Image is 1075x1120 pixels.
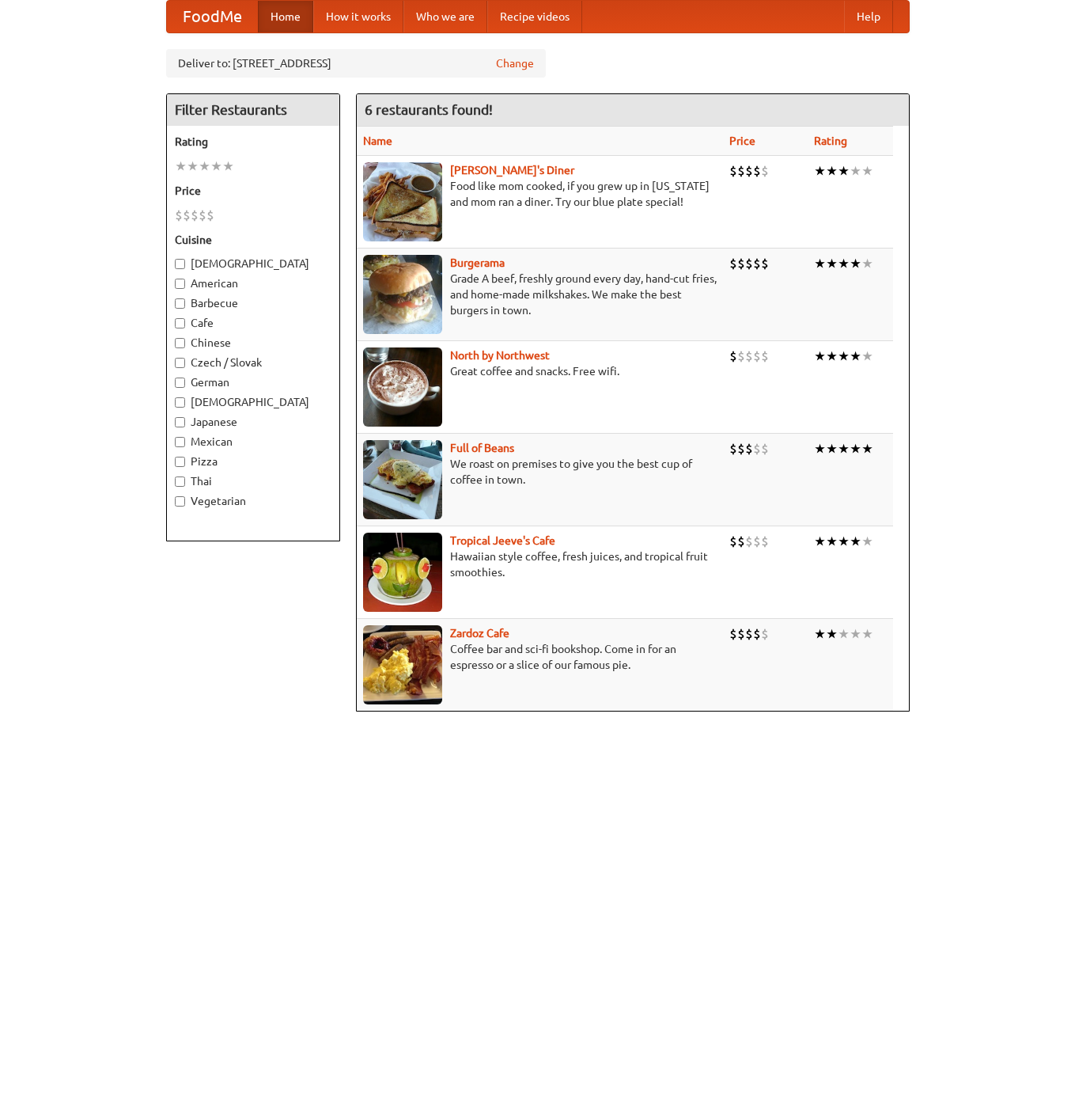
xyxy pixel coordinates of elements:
[753,255,761,272] li: $
[487,1,582,32] a: Recipe videos
[450,534,555,547] a: Tropical Jeeve's Cafe
[838,255,850,272] li: ★
[737,347,745,365] li: $
[729,135,755,147] a: Price
[450,442,514,454] a: Full of Beans
[753,440,761,457] li: $
[450,349,550,362] b: North by Northwest
[761,625,769,643] li: $
[753,162,761,180] li: $
[175,493,331,509] label: Vegetarian
[313,1,403,32] a: How it works
[850,440,861,457] li: ★
[175,275,331,291] label: American
[496,55,534,71] a: Change
[175,473,331,489] label: Thai
[826,625,838,643] li: ★
[850,533,861,550] li: ★
[826,255,838,272] li: ★
[838,625,850,643] li: ★
[175,414,331,430] label: Japanese
[222,158,234,175] li: ★
[450,164,574,177] a: [PERSON_NAME]'s Diner
[729,625,737,643] li: $
[175,394,331,410] label: [DEMOGRAPHIC_DATA]
[745,162,753,180] li: $
[363,625,442,704] img: zardoz.jpg
[175,315,331,331] label: Cafe
[761,533,769,550] li: $
[175,476,185,487] input: Thai
[814,162,826,180] li: ★
[363,178,717,210] p: Food like mom cooked, if you grew up in [US_STATE] and mom ran a diner. Try our blue plate special!
[450,627,509,640] a: Zardoz Cafe
[258,1,313,32] a: Home
[729,255,737,272] li: $
[175,417,185,427] input: Japanese
[761,162,769,180] li: $
[199,158,210,175] li: ★
[210,158,222,175] li: ★
[729,440,737,457] li: $
[175,256,331,271] label: [DEMOGRAPHIC_DATA]
[844,1,893,32] a: Help
[175,318,185,328] input: Cafe
[175,295,331,311] label: Barbecue
[838,533,850,550] li: ★
[363,641,717,673] p: Coffee bar and sci-fi bookshop. Come in for an espresso or a slice of our famous pie.
[175,232,331,248] h5: Cuisine
[814,533,826,550] li: ★
[826,440,838,457] li: ★
[729,162,737,180] li: $
[167,94,339,126] h4: Filter Restaurants
[861,255,873,272] li: ★
[850,162,861,180] li: ★
[175,183,331,199] h5: Price
[814,440,826,457] li: ★
[175,378,185,388] input: German
[175,437,185,447] input: Mexican
[191,207,199,224] li: $
[861,162,873,180] li: ★
[175,397,185,408] input: [DEMOGRAPHIC_DATA]
[745,533,753,550] li: $
[753,625,761,643] li: $
[175,335,331,351] label: Chinese
[175,207,183,224] li: $
[175,454,331,469] label: Pizza
[761,255,769,272] li: $
[838,347,850,365] li: ★
[187,158,199,175] li: ★
[183,207,191,224] li: $
[838,162,850,180] li: ★
[403,1,487,32] a: Who we are
[363,255,442,334] img: burgerama.jpg
[861,347,873,365] li: ★
[363,271,717,318] p: Grade A beef, freshly ground every day, hand-cut fries, and home-made milkshakes. We make the bes...
[166,49,546,78] div: Deliver to: [STREET_ADDRESS]
[175,134,331,150] h5: Rating
[206,207,214,224] li: $
[175,259,185,269] input: [DEMOGRAPHIC_DATA]
[838,440,850,457] li: ★
[363,363,717,379] p: Great coffee and snacks. Free wifi.
[761,440,769,457] li: $
[199,207,206,224] li: $
[175,457,185,467] input: Pizza
[826,533,838,550] li: ★
[450,256,505,269] b: Burgerama
[814,347,826,365] li: ★
[363,456,717,488] p: We roast on premises to give you the best cup of coffee in town.
[729,533,737,550] li: $
[363,533,442,612] img: jeeves.jpg
[737,625,745,643] li: $
[861,625,873,643] li: ★
[365,102,493,117] ng-pluralize: 6 restaurants found!
[850,625,861,643] li: ★
[175,355,331,370] label: Czech / Slovak
[363,162,442,241] img: sallys.jpg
